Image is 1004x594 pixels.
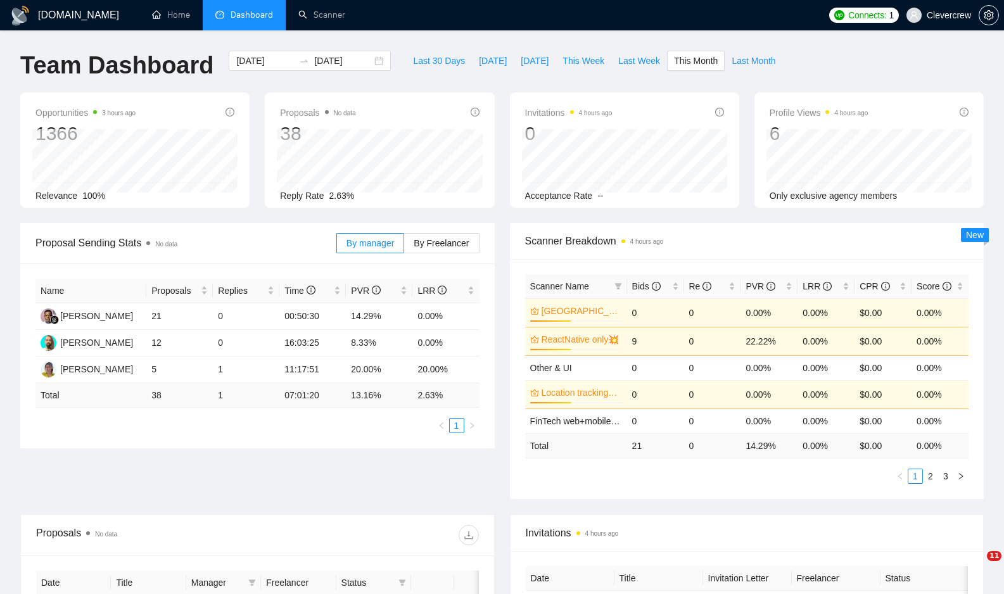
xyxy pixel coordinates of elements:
span: Reply Rate [280,191,324,201]
a: searchScanner [298,9,345,20]
td: 16:03:25 [279,330,346,357]
span: filter [612,277,625,296]
a: TY[PERSON_NAME] [41,363,133,374]
span: Time [284,286,315,296]
span: Profile Views [770,105,868,120]
span: No data [334,110,356,117]
span: right [468,422,476,429]
span: crown [530,335,539,344]
div: [PERSON_NAME] [60,362,133,376]
span: 100% [82,191,105,201]
td: 0.00% [797,408,855,433]
td: 0.00% [740,355,797,380]
span: filter [614,282,622,290]
span: to [299,56,309,66]
td: 0 [627,408,684,433]
th: Replies [213,279,279,303]
th: Date [526,566,614,591]
input: Start date [236,54,294,68]
td: 0 [213,330,279,357]
span: Proposal Sending Stats [35,235,336,251]
img: logo [10,6,30,26]
span: Relevance [35,191,77,201]
span: -- [597,191,603,201]
span: crown [530,306,539,315]
td: 0 [627,298,684,327]
button: left [893,469,908,484]
time: 4 hours ago [630,238,664,245]
td: 2.63 % [412,383,479,408]
span: Scanner Breakdown [525,233,969,249]
span: No data [95,531,117,538]
a: 1 [908,469,922,483]
li: Previous Page [434,418,449,433]
td: 0 [684,408,741,433]
span: PVR [351,286,381,296]
span: PVR [746,281,775,291]
iframe: Intercom live chat [961,551,991,581]
td: $ 0.00 [855,433,912,458]
td: 07:01:20 [279,383,346,408]
span: Manager [191,576,243,590]
span: Acceptance Rate [525,191,593,201]
td: 0.00% [797,298,855,327]
td: 0.00 % [912,433,969,458]
span: right [957,472,965,480]
span: No data [155,241,177,248]
span: filter [248,579,256,586]
td: 20.00% [346,357,412,383]
span: user [910,11,918,20]
button: left [434,418,449,433]
span: Last Week [618,54,660,68]
th: Invitation Letter [703,566,792,591]
time: 4 hours ago [834,110,868,117]
span: info-circle [823,282,832,291]
time: 4 hours ago [585,530,619,537]
button: right [464,418,480,433]
span: By manager [346,238,394,248]
time: 3 hours ago [102,110,136,117]
td: 38 [146,383,213,408]
li: Next Page [953,469,969,484]
td: 0.00% [912,355,969,380]
span: filter [396,573,409,592]
span: LRR [417,286,447,296]
span: Opportunities [35,105,136,120]
td: $0.00 [855,327,912,355]
span: Invitations [525,105,613,120]
span: Connects: [848,8,886,22]
td: 8.33% [346,330,412,357]
span: 11 [987,551,1001,561]
span: CPR [860,281,889,291]
a: DK[PERSON_NAME] [41,337,133,347]
td: 1 [213,383,279,408]
div: [PERSON_NAME] [60,336,133,350]
li: 1 [908,469,923,484]
button: This Month [667,51,725,71]
td: 0 [684,298,741,327]
td: 0.00 % [797,433,855,458]
td: 22.22% [740,327,797,355]
td: 11:17:51 [279,357,346,383]
span: Scanner Name [530,281,589,291]
div: Proposals [36,525,257,545]
span: swap-right [299,56,309,66]
span: [DATE] [479,54,507,68]
li: 3 [938,469,953,484]
td: 0.00% [912,408,969,433]
span: info-circle [307,286,315,294]
a: FinTech web+mobile - Regis [530,416,642,426]
span: info-circle [943,282,951,291]
a: Other & UI [530,363,572,373]
span: left [896,472,904,480]
span: 1 [889,8,894,22]
th: Proposals [146,279,213,303]
td: 0 [684,380,741,408]
span: filter [398,579,406,586]
span: By Freelancer [414,238,469,248]
span: 2.63% [329,191,355,201]
img: AM [41,308,56,324]
span: crown [530,388,539,397]
span: info-circle [960,108,969,117]
td: 0.00% [740,380,797,408]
